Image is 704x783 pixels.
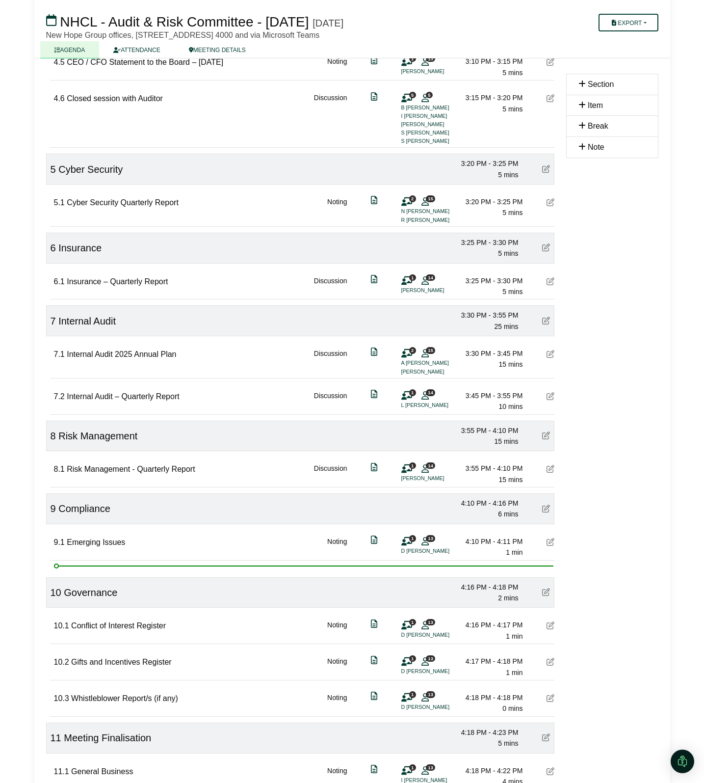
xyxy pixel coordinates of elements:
span: Internal Audit [58,316,116,326]
span: Meeting Finalisation [64,732,151,743]
span: 9 [51,503,56,514]
a: ATTENDANCE [99,41,174,58]
div: 3:20 PM - 3:25 PM [450,158,519,169]
span: 14 [426,462,435,469]
div: 3:15 PM - 3:20 PM [454,92,523,103]
span: Cyber Security Quarterly Report [67,198,179,207]
div: 4:10 PM - 4:11 PM [454,536,523,547]
span: 10.3 [54,694,69,702]
span: Note [588,143,604,151]
span: New Hope Group offices, [STREET_ADDRESS] 4000 and via Microsoft Teams [46,31,320,39]
span: 14 [426,274,435,281]
span: 5 mins [498,739,518,747]
li: D [PERSON_NAME] [401,547,475,555]
span: Compliance [58,503,110,514]
span: Break [588,122,608,130]
div: Noting [327,656,347,678]
span: 1 [409,764,416,771]
span: 13 [426,535,435,541]
span: 11 [51,732,61,743]
div: Discussion [314,275,347,297]
a: AGENDA [40,41,100,58]
li: [PERSON_NAME] [401,368,475,376]
a: MEETING DETAILS [175,41,260,58]
span: Section [588,80,614,88]
span: 13 [426,655,435,662]
div: Noting [327,196,347,224]
span: 8 [51,431,56,441]
span: 5 [409,92,416,98]
div: 4:18 PM - 4:23 PM [450,727,519,738]
span: 11.1 [54,767,69,776]
li: R [PERSON_NAME] [401,216,475,224]
span: Insurance – Quarterly Report [67,277,168,286]
div: 3:45 PM - 3:55 PM [454,390,523,401]
span: 5 [426,92,433,98]
span: Item [588,101,603,109]
span: 5 mins [498,171,518,179]
span: Conflict of Interest Register [71,621,166,630]
li: B [PERSON_NAME] [401,104,475,112]
div: Noting [327,56,347,78]
span: 5 mins [502,105,522,113]
span: NHCL - Audit & Risk Committee - [DATE] [60,14,309,29]
span: Internal Audit 2025 Annual Plan [67,350,176,358]
div: 4:17 PM - 4:18 PM [454,656,523,667]
div: 3:30 PM - 3:45 PM [454,348,523,359]
li: D [PERSON_NAME] [401,667,475,675]
span: CEO / CFO Statement to the Board – [DATE] [67,58,223,66]
span: 13 [426,619,435,625]
span: 5.1 [54,198,65,207]
span: 1 [409,655,416,662]
span: 6.1 [54,277,65,286]
span: 6 [51,243,56,253]
span: 6 mins [498,510,518,518]
span: 25 mins [494,323,518,330]
span: Governance [64,587,117,598]
span: 1 min [506,548,522,556]
span: Risk Management - Quarterly Report [67,465,195,473]
div: Noting [327,620,347,642]
div: [DATE] [313,17,343,29]
span: 5 mins [502,209,522,216]
span: Risk Management [58,431,137,441]
div: Discussion [314,92,347,145]
span: 7.1 [54,350,65,358]
div: 4:16 PM - 4:17 PM [454,620,523,630]
div: Discussion [314,463,347,485]
span: 0 mins [502,704,522,712]
span: 13 [426,764,435,771]
span: 13 [426,55,435,62]
button: Export [599,14,658,31]
li: [PERSON_NAME] [401,286,475,295]
span: 1 min [506,632,522,640]
span: 1 [409,274,416,281]
div: Open Intercom Messenger [671,750,694,773]
div: 3:25 PM - 3:30 PM [454,275,523,286]
span: 15 mins [498,476,522,484]
span: 5 [51,164,56,175]
span: 7 [51,316,56,326]
span: 4.6 [54,94,65,103]
div: 4:10 PM - 4:16 PM [450,498,519,509]
span: 1 [409,619,416,625]
li: [PERSON_NAME] [401,67,475,76]
span: 4.5 [54,58,65,66]
span: Insurance [58,243,102,253]
span: 15 [426,347,435,353]
span: 2 mins [498,594,518,602]
span: 10 mins [498,403,522,410]
div: 3:30 PM - 3:55 PM [450,310,519,321]
span: 7.2 [54,392,65,401]
span: 10.2 [54,658,69,666]
div: 4:16 PM - 4:18 PM [450,582,519,593]
span: 15 mins [494,437,518,445]
span: 10.1 [54,621,69,630]
div: Noting [327,692,347,714]
span: 13 [426,691,435,698]
div: 4:18 PM - 4:18 PM [454,692,523,703]
li: [PERSON_NAME] [401,120,475,129]
span: 5 mins [502,288,522,296]
span: 2 [409,347,416,353]
span: 1 [409,462,416,469]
